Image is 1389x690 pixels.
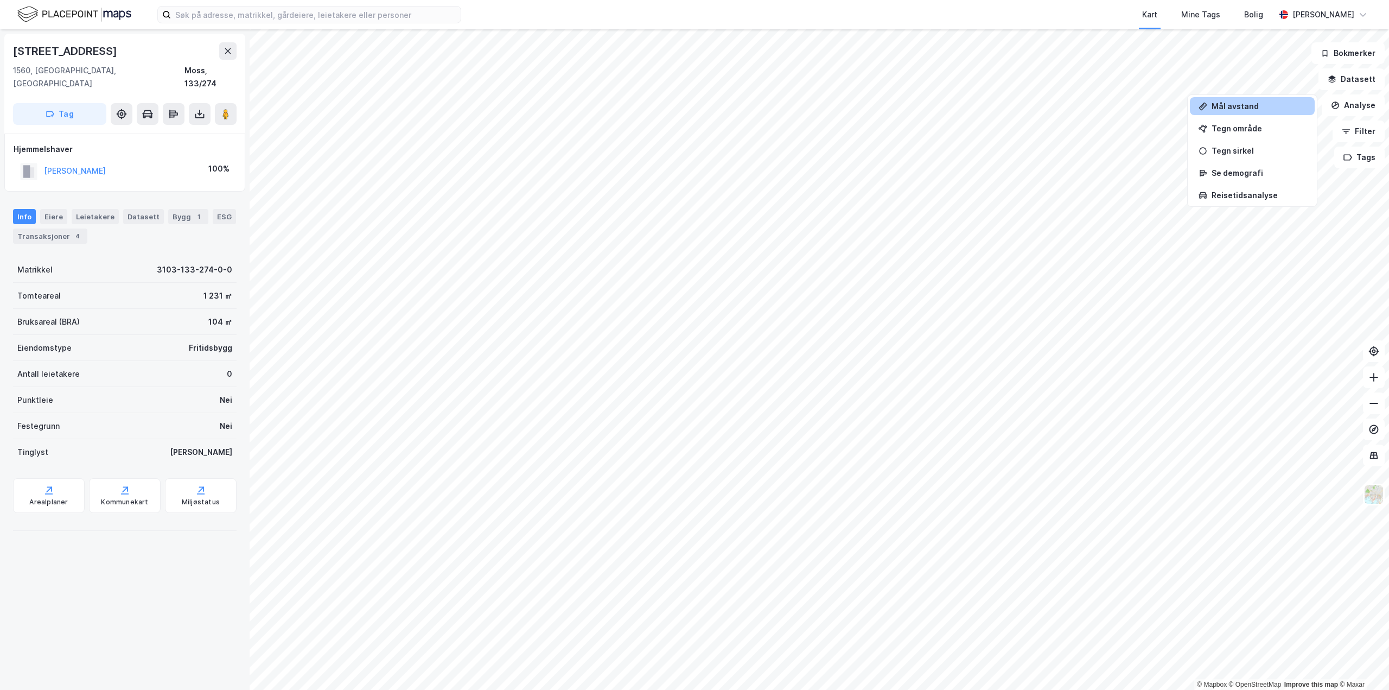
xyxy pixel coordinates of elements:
[101,498,148,507] div: Kommunekart
[168,209,208,224] div: Bygg
[203,289,232,302] div: 1 231 ㎡
[1318,68,1385,90] button: Datasett
[29,498,68,507] div: Arealplaner
[1333,121,1385,142] button: Filter
[1212,124,1306,133] div: Tegn område
[157,263,232,276] div: 3103-133-274-0-0
[182,498,220,507] div: Miljøstatus
[13,103,106,125] button: Tag
[14,143,236,156] div: Hjemmelshaver
[1229,681,1282,688] a: OpenStreetMap
[123,209,164,224] div: Datasett
[17,5,131,24] img: logo.f888ab2527a4732fd821a326f86c7f29.svg
[13,209,36,224] div: Info
[1212,168,1306,178] div: Se demografi
[1212,191,1306,200] div: Reisetidsanalyse
[1363,484,1384,505] img: Z
[1142,8,1157,21] div: Kart
[72,231,83,242] div: 4
[1284,681,1338,688] a: Improve this map
[220,420,232,433] div: Nei
[171,7,461,23] input: Søk på adresse, matrikkel, gårdeiere, leietakere eller personer
[17,315,80,328] div: Bruksareal (BRA)
[1292,8,1354,21] div: [PERSON_NAME]
[227,368,232,381] div: 0
[1244,8,1263,21] div: Bolig
[170,446,232,459] div: [PERSON_NAME]
[208,315,232,328] div: 104 ㎡
[220,394,232,407] div: Nei
[1197,681,1227,688] a: Mapbox
[17,446,48,459] div: Tinglyst
[17,420,60,433] div: Festegrunn
[1311,42,1385,64] button: Bokmerker
[17,368,80,381] div: Antall leietakere
[189,341,232,355] div: Fritidsbygg
[13,64,184,90] div: 1560, [GEOGRAPHIC_DATA], [GEOGRAPHIC_DATA]
[184,64,237,90] div: Moss, 133/274
[1335,638,1389,690] iframe: Chat Widget
[72,209,119,224] div: Leietakere
[40,209,67,224] div: Eiere
[17,341,72,355] div: Eiendomstype
[1181,8,1220,21] div: Mine Tags
[17,394,53,407] div: Punktleie
[13,42,119,60] div: [STREET_ADDRESS]
[17,289,61,302] div: Tomteareal
[13,229,87,244] div: Transaksjoner
[1334,147,1385,168] button: Tags
[1322,94,1385,116] button: Analyse
[17,263,53,276] div: Matrikkel
[1212,146,1306,155] div: Tegn sirkel
[213,209,236,224] div: ESG
[193,211,204,222] div: 1
[1335,638,1389,690] div: Kontrollprogram for chat
[208,162,230,175] div: 100%
[1212,102,1306,111] div: Mål avstand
